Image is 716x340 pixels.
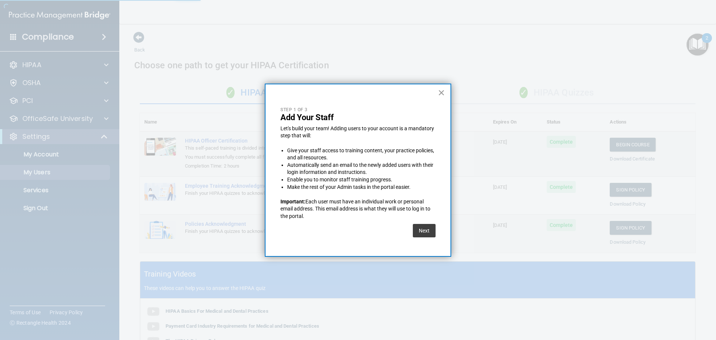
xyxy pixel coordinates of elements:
[280,199,431,219] span: Each user must have an individual work or personal email address. This email address is what they...
[287,147,436,162] li: Give your staff access to training content, your practice policies, and all resources.
[280,113,436,122] p: Add Your Staff
[280,125,436,140] p: Let's build your team! Adding users to your account is a mandatory step that will:
[587,287,707,317] iframe: Drift Widget Chat Controller
[413,224,436,237] button: Next
[280,199,305,205] strong: Important:
[287,184,436,191] li: Make the rest of your Admin tasks in the portal easier.
[287,162,436,176] li: Automatically send an email to the newly added users with their login information and instructions.
[438,87,445,99] button: Close
[280,107,436,113] p: Step 1 of 3
[287,176,436,184] li: Enable you to monitor staff training progress.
